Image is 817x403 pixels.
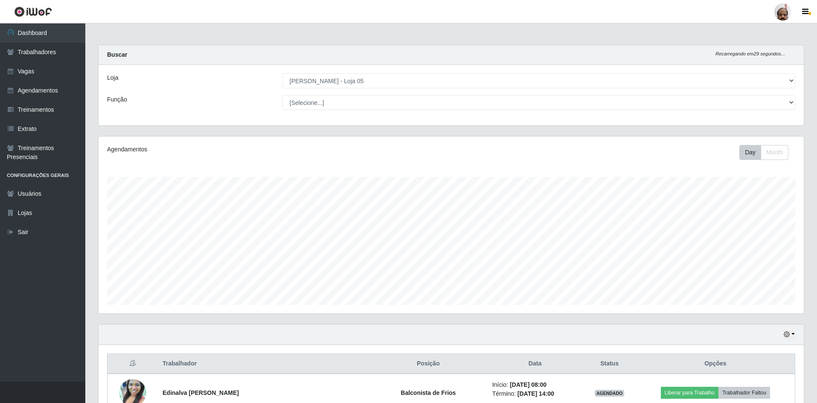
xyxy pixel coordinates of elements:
th: Opções [636,354,795,374]
span: AGENDADO [595,390,625,397]
strong: Buscar [107,51,127,58]
label: Função [107,95,127,104]
time: [DATE] 08:00 [510,381,547,388]
div: Toolbar with button groups [739,145,795,160]
th: Data [487,354,583,374]
th: Status [583,354,636,374]
div: Agendamentos [107,145,387,154]
button: Liberar para Trabalho [661,387,718,399]
button: Trabalhador Faltou [718,387,770,399]
time: [DATE] 14:00 [518,390,554,397]
div: First group [739,145,788,160]
button: Month [761,145,788,160]
img: CoreUI Logo [14,6,52,17]
li: Início: [492,380,578,389]
i: Recarregando em 29 segundos... [715,51,785,56]
strong: Edinalva [PERSON_NAME] [163,389,239,396]
th: Posição [369,354,487,374]
li: Término: [492,389,578,398]
button: Day [739,145,761,160]
strong: Balconista de Frios [401,389,456,396]
th: Trabalhador [157,354,369,374]
label: Loja [107,73,118,82]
